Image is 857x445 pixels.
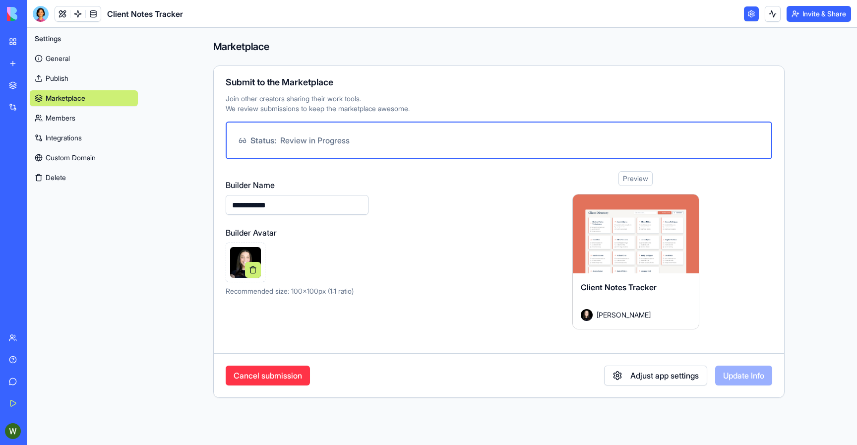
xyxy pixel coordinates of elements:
[30,51,138,66] a: General
[226,227,368,239] label: Builder Avatar
[107,8,183,20] span: Client Notes Tracker
[30,110,138,126] a: Members
[30,90,138,106] a: Marketplace
[618,171,653,186] div: Preview
[604,366,707,385] button: Adjust app settings
[230,247,261,278] img: Preview
[213,40,785,54] h4: Marketplace
[581,309,593,321] img: Avatar
[30,150,138,166] a: Custom Domain
[226,286,368,296] p: Recommended size: 100x100px (1:1 ratio)
[572,194,699,329] a: Client Notes TrackerAvatar[PERSON_NAME]
[226,366,310,385] button: Cancel submission
[787,6,851,22] button: Invite & Share
[597,310,651,320] span: [PERSON_NAME]
[30,70,138,86] a: Publish
[226,94,772,159] div: Join other creators sharing their work tools. We review submissions to keep the marketplace awesome.
[250,134,276,146] span: Status:
[7,7,68,21] img: logo
[30,170,138,186] button: Delete
[5,423,21,439] img: ACg8ocJfX902z323eJv0WgYs8to-prm3hRyyT9LVmbu9YU5sKTReeg=s96-c
[581,282,657,292] span: Client Notes Tracker
[30,130,138,146] a: Integrations
[280,134,350,146] span: Review in Progress
[226,78,772,87] div: Submit to the Marketplace
[35,34,61,44] span: Settings
[30,31,138,47] button: Settings
[226,179,368,191] label: Builder Name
